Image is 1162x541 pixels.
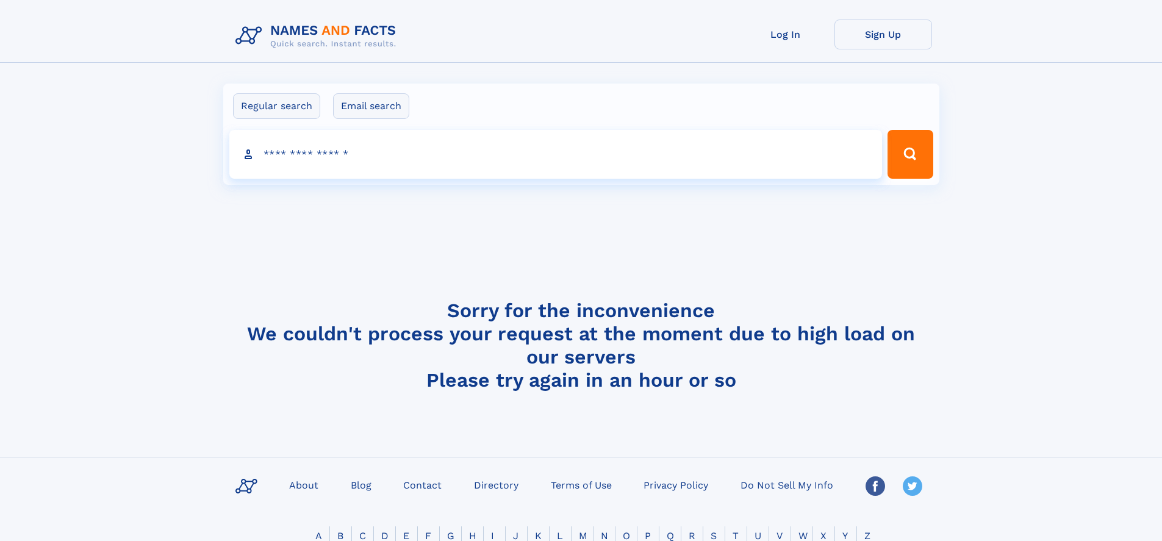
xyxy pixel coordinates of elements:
img: Logo Names and Facts [231,20,406,52]
a: Privacy Policy [639,476,713,493]
img: Facebook [866,476,885,496]
button: Search Button [888,130,933,179]
a: About [284,476,323,493]
a: Sign Up [834,20,932,49]
a: Do Not Sell My Info [736,476,838,493]
input: search input [229,130,883,179]
label: Email search [333,93,409,119]
a: Directory [469,476,523,493]
a: Contact [398,476,447,493]
label: Regular search [233,93,320,119]
a: Blog [346,476,376,493]
a: Terms of Use [546,476,617,493]
img: Twitter [903,476,922,496]
a: Log In [737,20,834,49]
h4: Sorry for the inconvenience We couldn't process your request at the moment due to high load on ou... [231,299,932,392]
